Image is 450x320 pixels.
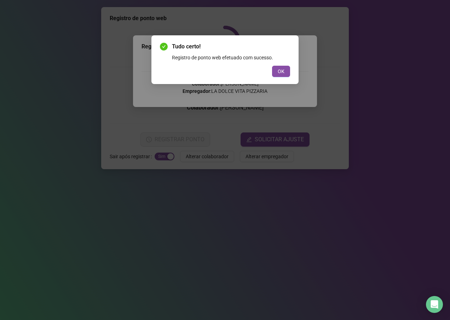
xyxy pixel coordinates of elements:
button: OK [272,66,290,77]
span: check-circle [160,43,168,51]
span: Tudo certo! [172,42,290,51]
span: OK [278,67,284,75]
div: Registro de ponto web efetuado com sucesso. [172,54,290,61]
div: Open Intercom Messenger [426,296,443,313]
